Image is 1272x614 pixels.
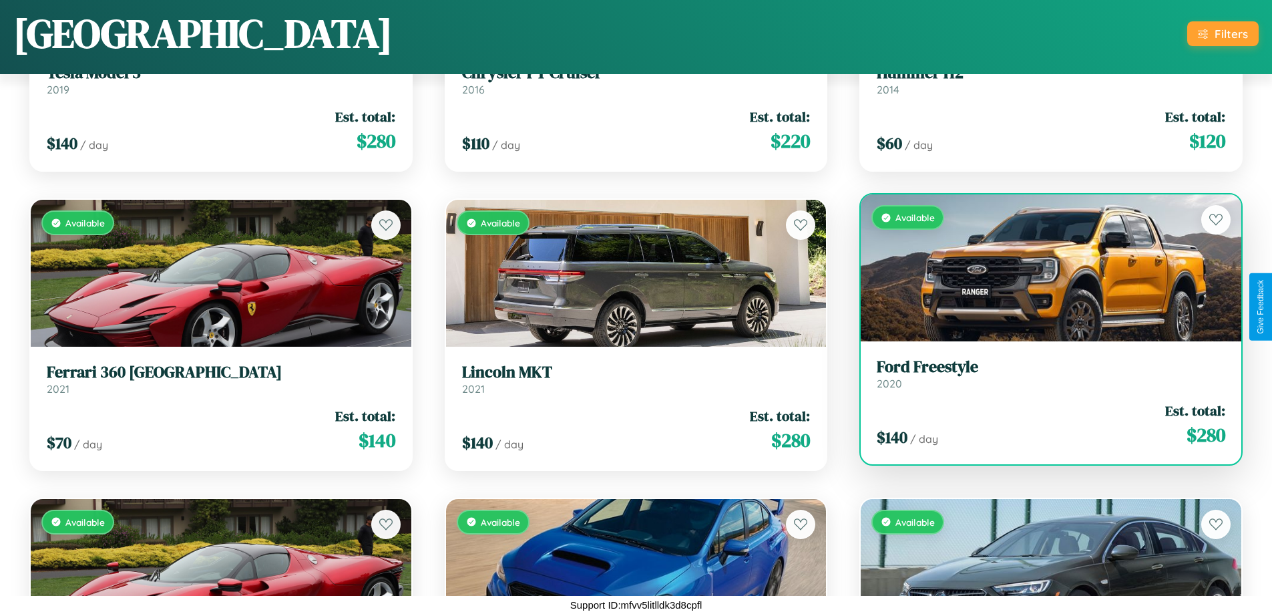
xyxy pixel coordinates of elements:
span: Available [481,217,520,228]
span: $ 60 [877,132,902,154]
span: $ 280 [357,128,395,154]
a: Hummer H22014 [877,63,1225,96]
h3: Lincoln MKT [462,363,811,382]
span: Est. total: [1165,107,1225,126]
span: $ 120 [1189,128,1225,154]
span: $ 140 [47,132,77,154]
span: Est. total: [335,107,395,126]
span: / day [905,138,933,152]
span: $ 110 [462,132,489,154]
span: 2021 [462,382,485,396]
a: Lincoln MKT2021 [462,363,811,396]
a: Chrysler PT Cruiser2016 [462,63,811,96]
span: Available [895,212,935,223]
div: Filters [1215,27,1248,41]
h1: [GEOGRAPHIC_DATA] [13,6,393,61]
span: $ 140 [462,432,493,454]
a: Ford Freestyle2020 [877,357,1225,390]
span: Est. total: [750,107,810,126]
span: $ 220 [771,128,810,154]
span: Est. total: [335,406,395,426]
span: / day [495,438,523,451]
span: Available [65,217,105,228]
span: $ 280 [771,427,810,454]
span: 2014 [877,83,899,96]
a: Tesla Model 32019 [47,63,395,96]
span: 2019 [47,83,69,96]
div: Give Feedback [1256,280,1265,334]
a: Ferrari 360 [GEOGRAPHIC_DATA]2021 [47,363,395,396]
span: $ 140 [877,426,907,448]
span: Est. total: [1165,401,1225,420]
span: $ 70 [47,432,71,454]
span: Available [65,516,105,528]
span: / day [492,138,520,152]
span: / day [910,432,938,446]
span: 2016 [462,83,485,96]
span: / day [74,438,102,451]
p: Support ID: mfvv5litlldk3d8cpfl [570,596,702,614]
span: 2020 [877,377,902,390]
span: 2021 [47,382,69,396]
h3: Ford Freestyle [877,357,1225,377]
span: Est. total: [750,406,810,426]
span: Available [481,516,520,528]
span: $ 280 [1187,422,1225,448]
h3: Ferrari 360 [GEOGRAPHIC_DATA] [47,363,395,382]
span: Available [895,516,935,528]
span: $ 140 [359,427,395,454]
button: Filters [1187,21,1259,46]
span: / day [80,138,108,152]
